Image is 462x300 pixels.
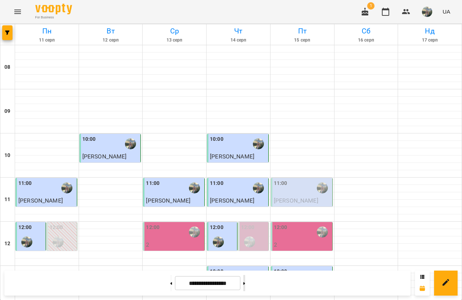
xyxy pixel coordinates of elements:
p: індивідуальний 45 хвилин [146,205,203,222]
label: 12:00 [241,224,255,232]
h6: 12 серп [80,37,142,44]
p: Парний 45хв (парний 45хв) [146,249,203,267]
h6: 16 серп [336,37,397,44]
span: [PERSON_NAME] [210,197,254,204]
span: For Business [35,15,72,20]
h6: Нд [399,25,461,37]
button: Menu [9,3,26,21]
img: 3ee4fd3f6459422412234092ea5b7c8e.jpg [422,7,432,17]
img: Софія Вітте [53,236,64,247]
span: UA [443,8,450,15]
h6: Пн [16,25,78,37]
h6: Пт [272,25,333,37]
p: 0 [241,250,267,259]
button: UA [440,5,453,18]
span: 1 [367,2,375,10]
label: 11:00 [210,179,223,187]
h6: 12 [4,240,10,248]
span: [PERSON_NAME] [274,197,318,204]
img: Софія Вітте [253,182,264,193]
span: [PERSON_NAME] [18,197,63,204]
img: Софія Вітте [189,182,200,193]
h6: Ср [144,25,205,37]
p: 2 [146,240,203,249]
h6: 14 серп [208,37,269,44]
img: Софія Вітте [317,182,328,193]
span: [PERSON_NAME] [146,197,190,204]
label: 11:00 [18,179,32,187]
img: Софія Вітте [61,182,72,193]
label: 12:00 [146,224,160,232]
label: 11:00 [274,179,287,187]
p: індивідуальний 45 хвилин [274,205,331,222]
label: 10:00 [82,135,96,143]
h6: Сб [336,25,397,37]
h6: 09 [4,107,10,115]
h6: 13 серп [144,37,205,44]
h6: 10 [4,151,10,160]
img: Софія Вітте [213,236,224,247]
img: Софія Вітте [189,226,200,238]
p: 0 [50,250,75,259]
label: 12:00 [18,224,32,232]
label: 12:00 [50,224,63,232]
img: Софія Вітте [244,236,255,247]
h6: Вт [80,25,142,37]
p: індивідуальний 45 хвилин [82,161,139,178]
label: 11:00 [146,179,160,187]
img: Софія Вітте [253,138,264,149]
h6: 11 серп [16,37,78,44]
span: [PERSON_NAME] [82,153,127,160]
h6: 11 [4,196,10,204]
img: Voopty Logo [35,4,72,14]
h6: 17 серп [399,37,461,44]
p: індивідуальний 45 хвилин [210,161,267,178]
p: 2 [274,240,331,249]
label: 12:00 [210,224,223,232]
span: [PERSON_NAME] [210,153,254,160]
img: Софія Вітте [125,138,136,149]
h6: 08 [4,63,10,71]
h6: Чт [208,25,269,37]
label: 10:00 [210,135,223,143]
img: Софія Вітте [317,226,328,238]
h6: 15 серп [272,37,333,44]
label: 12:00 [274,224,287,232]
img: Софія Вітте [21,236,32,247]
p: індивідуальний 45 хвилин [18,205,75,222]
p: Парний 45хв (парний 45хв) [274,249,331,267]
p: індивідуальний 45 хвилин [210,205,267,222]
